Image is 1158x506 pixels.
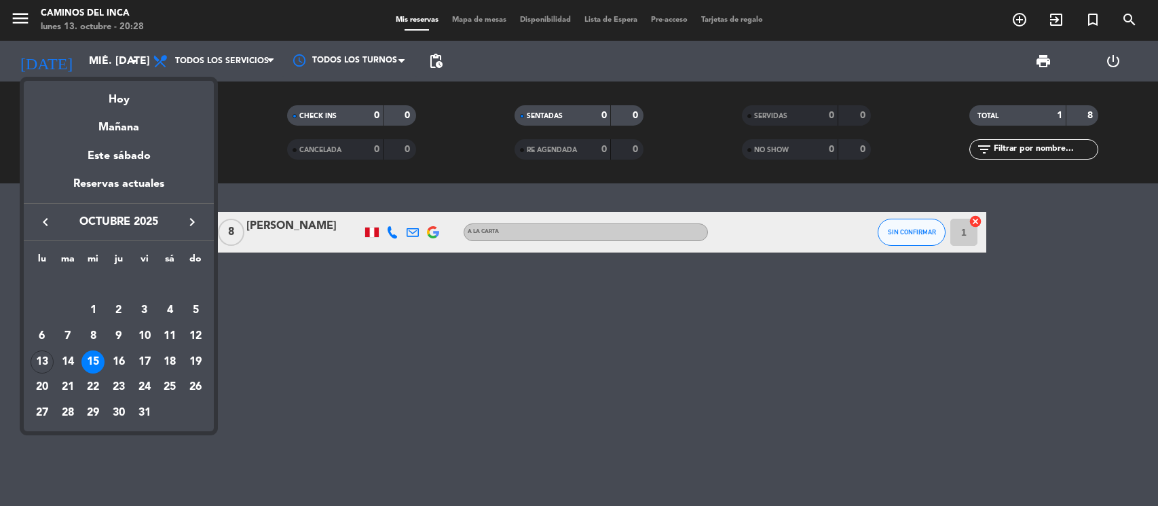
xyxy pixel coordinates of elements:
[133,350,156,374] div: 17
[56,401,79,424] div: 28
[81,325,105,348] div: 8
[81,401,105,424] div: 29
[29,323,55,349] td: 6 de octubre de 2025
[106,323,132,349] td: 9 de octubre de 2025
[132,251,157,272] th: viernes
[37,214,54,230] i: keyboard_arrow_left
[24,175,214,203] div: Reservas actuales
[158,325,181,348] div: 11
[31,325,54,348] div: 6
[33,213,58,231] button: keyboard_arrow_left
[157,297,183,323] td: 4 de octubre de 2025
[184,325,207,348] div: 12
[29,374,55,400] td: 20 de octubre de 2025
[183,374,208,400] td: 26 de octubre de 2025
[132,323,157,349] td: 10 de octubre de 2025
[58,213,180,231] span: octubre 2025
[184,376,207,399] div: 26
[55,400,81,426] td: 28 de octubre de 2025
[80,400,106,426] td: 29 de octubre de 2025
[183,251,208,272] th: domingo
[106,251,132,272] th: jueves
[107,325,130,348] div: 9
[56,350,79,374] div: 14
[55,349,81,375] td: 14 de octubre de 2025
[31,401,54,424] div: 27
[180,213,204,231] button: keyboard_arrow_right
[183,297,208,323] td: 5 de octubre de 2025
[157,323,183,349] td: 11 de octubre de 2025
[80,323,106,349] td: 8 de octubre de 2025
[132,400,157,426] td: 31 de octubre de 2025
[24,81,214,109] div: Hoy
[157,251,183,272] th: sábado
[80,251,106,272] th: miércoles
[133,299,156,322] div: 3
[80,297,106,323] td: 1 de octubre de 2025
[29,251,55,272] th: lunes
[107,350,130,374] div: 16
[31,376,54,399] div: 20
[132,374,157,400] td: 24 de octubre de 2025
[107,299,130,322] div: 2
[184,214,200,230] i: keyboard_arrow_right
[31,350,54,374] div: 13
[184,350,207,374] div: 19
[81,299,105,322] div: 1
[55,251,81,272] th: martes
[81,350,105,374] div: 15
[106,349,132,375] td: 16 de octubre de 2025
[133,401,156,424] div: 31
[133,325,156,348] div: 10
[158,376,181,399] div: 25
[157,349,183,375] td: 18 de octubre de 2025
[183,323,208,349] td: 12 de octubre de 2025
[55,374,81,400] td: 21 de octubre de 2025
[183,349,208,375] td: 19 de octubre de 2025
[107,401,130,424] div: 30
[106,400,132,426] td: 30 de octubre de 2025
[80,374,106,400] td: 22 de octubre de 2025
[81,376,105,399] div: 22
[158,299,181,322] div: 4
[56,376,79,399] div: 21
[24,137,214,175] div: Este sábado
[24,109,214,137] div: Mañana
[157,374,183,400] td: 25 de octubre de 2025
[184,299,207,322] div: 5
[80,349,106,375] td: 15 de octubre de 2025
[106,374,132,400] td: 23 de octubre de 2025
[55,323,81,349] td: 7 de octubre de 2025
[132,297,157,323] td: 3 de octubre de 2025
[132,349,157,375] td: 17 de octubre de 2025
[56,325,79,348] div: 7
[106,297,132,323] td: 2 de octubre de 2025
[158,350,181,374] div: 18
[133,376,156,399] div: 24
[29,400,55,426] td: 27 de octubre de 2025
[29,272,208,298] td: OCT.
[107,376,130,399] div: 23
[29,349,55,375] td: 13 de octubre de 2025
